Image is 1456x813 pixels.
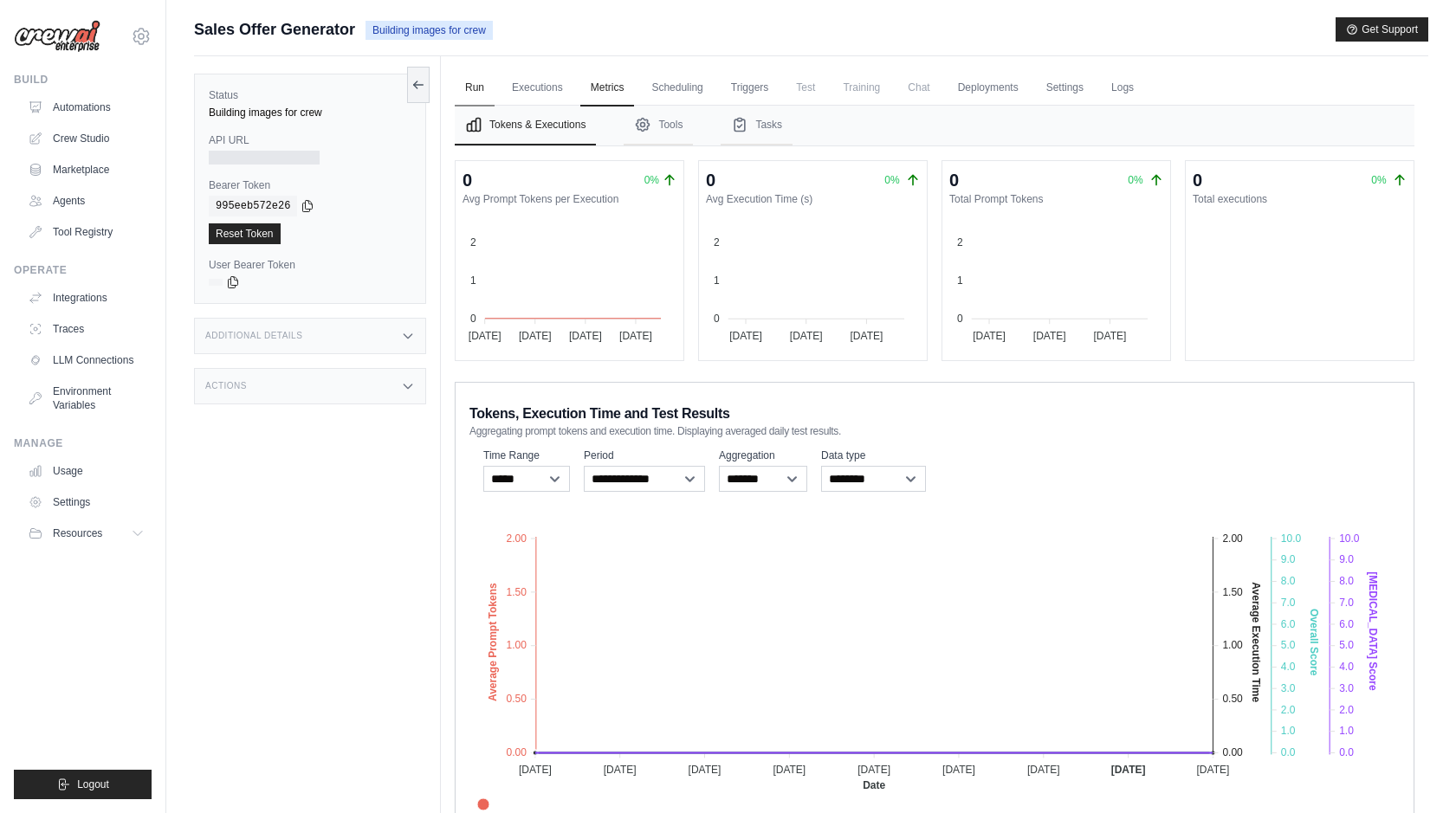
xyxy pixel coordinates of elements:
tspan: 7.0 [1339,597,1354,609]
a: Crew Studio [21,125,152,152]
button: Tasks [721,106,793,145]
span: Test [786,70,825,105]
text: [MEDICAL_DATA] Score [1367,571,1379,691]
iframe: Chat Widget [1369,730,1456,813]
tspan: [DATE] [942,764,975,776]
tspan: [DATE] [519,764,552,776]
text: Date [863,779,885,791]
tspan: 1 [957,274,963,287]
h3: Actions [205,381,247,391]
label: Aggregation [719,448,807,462]
a: Metrics [580,70,635,106]
span: 0% [644,173,659,187]
tspan: 0.0 [1339,746,1354,758]
tspan: 7.0 [1281,597,1296,609]
tspan: [DATE] [1111,764,1146,776]
a: Reset Token [209,223,281,244]
a: Tool Registry [21,218,152,246]
img: Logo [14,20,100,53]
span: 0% [884,174,899,186]
a: Automations [21,94,152,121]
tspan: 1 [714,274,720,287]
span: Aggregating prompt tokens and execution time. Displaying averaged daily test results. [469,424,841,438]
tspan: 0.00 [507,746,527,758]
a: Usage [21,457,152,485]
tspan: 1.00 [1222,639,1243,651]
tspan: 0.50 [507,693,527,705]
text: Average Execution Time [1250,582,1262,702]
dt: Avg Execution Time (s) [706,192,920,206]
tspan: 0.50 [1222,693,1243,705]
button: Logout [14,770,152,799]
a: Traces [21,315,152,343]
tspan: [DATE] [790,330,823,342]
button: Tokens & Executions [455,106,596,145]
a: Integrations [21,284,152,312]
tspan: 5.0 [1339,639,1354,651]
tspan: 10.0 [1339,532,1360,545]
a: Environment Variables [21,377,152,419]
span: 0% [1371,174,1386,186]
tspan: [DATE] [973,330,1006,342]
text: Average Prompt Tokens [488,583,500,701]
tspan: 2.0 [1339,704,1354,716]
a: Agents [21,187,152,215]
tspan: 4.0 [1281,661,1296,673]
tspan: 1.0 [1281,725,1296,737]
tspan: 5.0 [1281,639,1296,651]
tspan: 6.0 [1281,618,1296,630]
h3: Additional Details [205,331,302,341]
tspan: 3.0 [1339,682,1354,694]
tspan: [DATE] [857,764,890,776]
tspan: 4.0 [1339,661,1354,673]
tspan: 0.0 [1281,746,1296,758]
label: API URL [209,133,411,147]
div: 0 [1193,168,1202,192]
div: Widget de chat [1369,730,1456,813]
label: Bearer Token [209,178,411,192]
tspan: [DATE] [729,330,762,342]
div: Manage [14,436,152,450]
a: LLM Connections [21,346,152,374]
div: Operate [14,263,152,277]
tspan: [DATE] [604,764,637,776]
span: Resources [53,526,102,540]
div: 0 [949,168,959,192]
dt: Avg Prompt Tokens per Execution [463,192,676,206]
button: Tools [624,106,693,145]
span: Logout [77,778,109,791]
tspan: 0.00 [1222,746,1243,758]
tspan: 9.0 [1339,553,1354,565]
tspan: [DATE] [469,330,502,342]
span: Building images for crew [366,21,493,40]
tspan: 3.0 [1281,682,1296,694]
span: Sales Offer Generator [194,17,355,42]
label: Status [209,88,411,102]
a: Triggers [721,70,780,106]
tspan: [DATE] [773,764,806,776]
a: Scheduling [641,70,713,106]
tspan: [DATE] [619,330,652,342]
tspan: 0 [714,313,720,325]
label: Time Range [483,448,570,462]
label: Data type [821,448,926,462]
tspan: [DATE] [1033,330,1066,342]
tspan: 2.00 [1222,532,1243,545]
tspan: 2.00 [507,532,527,545]
tspan: 6.0 [1339,618,1354,630]
tspan: 9.0 [1281,553,1296,565]
a: Run [455,70,495,106]
tspan: 2.0 [1281,704,1296,716]
span: 0% [1128,174,1142,186]
tspan: 0 [957,313,963,325]
tspan: 2 [714,236,720,248]
div: Building images for crew [209,106,411,119]
div: 0 [706,168,715,192]
tspan: [DATE] [1197,764,1230,776]
label: User Bearer Token [209,258,411,272]
a: Executions [502,70,573,106]
a: Settings [21,488,152,516]
label: Period [584,448,705,462]
tspan: 0 [470,313,476,325]
tspan: [DATE] [1094,330,1127,342]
